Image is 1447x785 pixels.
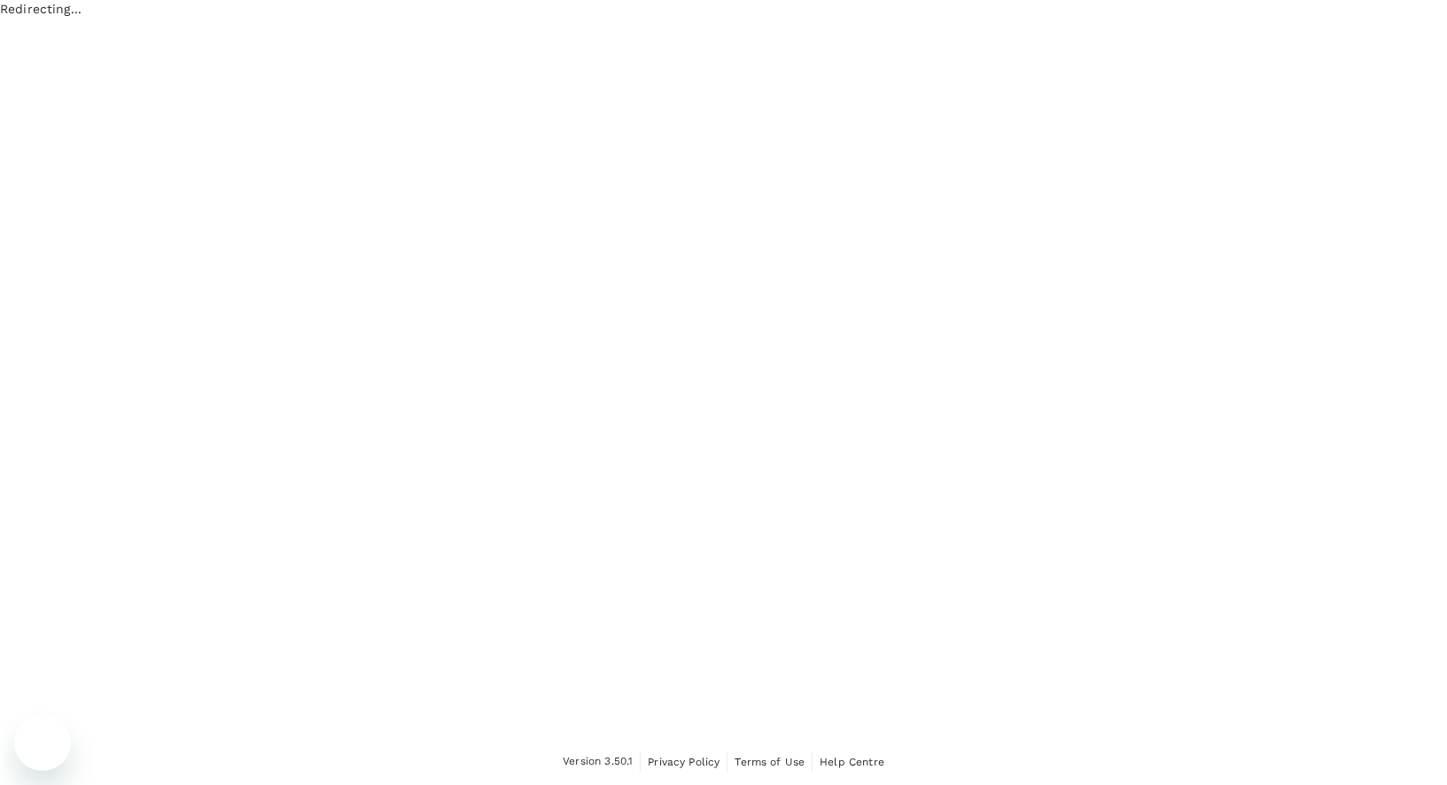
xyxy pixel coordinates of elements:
a: Privacy Policy [648,752,720,772]
span: Version 3.50.1 [563,753,633,771]
a: Terms of Use [735,752,805,772]
span: Privacy Policy [648,756,720,768]
span: Help Centre [820,756,884,768]
a: Help Centre [820,752,884,772]
iframe: Button to launch messaging window [14,714,71,771]
span: Terms of Use [735,756,805,768]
